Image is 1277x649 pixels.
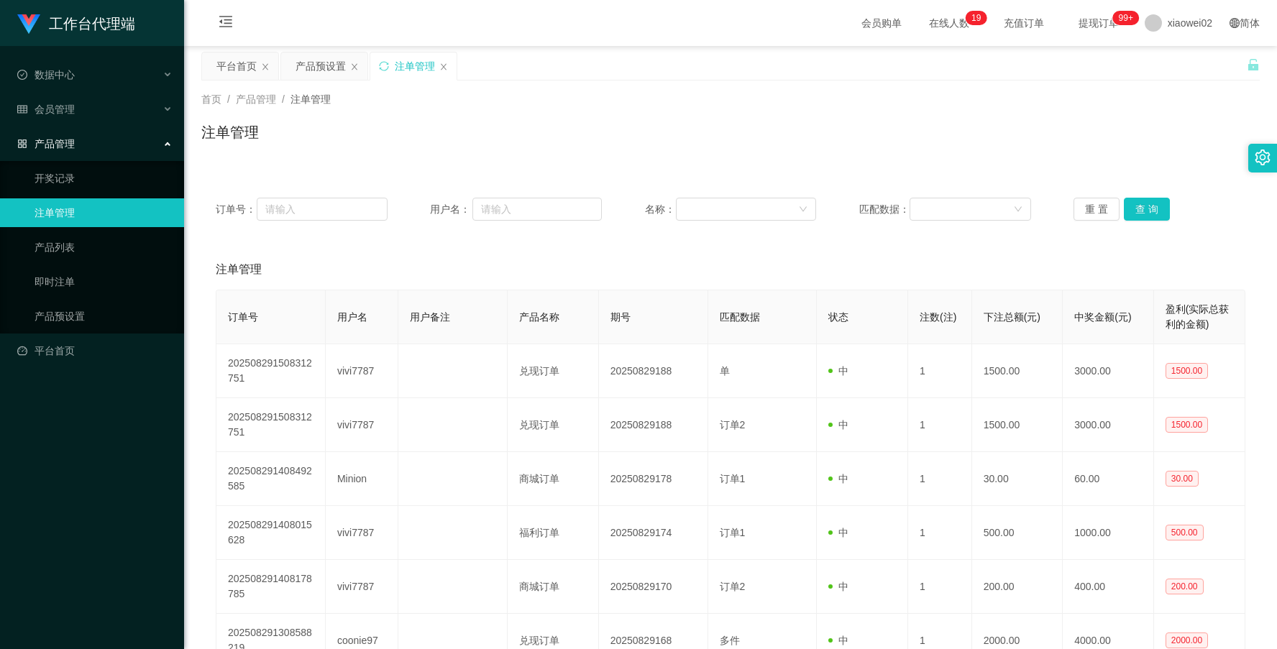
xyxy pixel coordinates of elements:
[966,11,987,25] sup: 19
[799,205,807,215] i: 图标: down
[350,63,359,71] i: 图标: close
[17,70,27,80] i: 图标: check-circle-o
[439,63,448,71] i: 图标: close
[17,14,40,34] img: logo.9652507e.png
[997,18,1051,28] span: 充值订单
[395,52,435,80] div: 注单管理
[908,506,972,560] td: 1
[508,344,599,398] td: 兑现订单
[920,311,956,323] span: 注数(注)
[1063,506,1154,560] td: 1000.00
[216,344,326,398] td: 202508291508312751
[508,398,599,452] td: 兑现订单
[216,560,326,614] td: 202508291408178785
[1247,58,1260,71] i: 图标: unlock
[1166,471,1199,487] span: 30.00
[908,398,972,452] td: 1
[257,198,388,221] input: 请输入
[599,560,708,614] td: 20250829170
[282,93,285,105] span: /
[326,560,398,614] td: vivi7787
[410,311,450,323] span: 用户备注
[35,164,173,193] a: 开奖记录
[379,61,389,71] i: 图标: sync
[519,311,559,323] span: 产品名称
[720,635,740,646] span: 多件
[326,344,398,398] td: vivi7787
[984,311,1040,323] span: 下注总额(元)
[35,198,173,227] a: 注单管理
[216,398,326,452] td: 202508291508312751
[828,419,848,431] span: 中
[971,11,976,25] p: 1
[227,93,230,105] span: /
[216,506,326,560] td: 202508291408015628
[326,452,398,506] td: Minion
[326,398,398,452] td: vivi7787
[972,344,1063,398] td: 1500.00
[908,452,972,506] td: 1
[17,17,135,29] a: 工作台代理端
[908,560,972,614] td: 1
[720,581,746,592] span: 订单2
[326,506,398,560] td: vivi7787
[599,398,708,452] td: 20250829188
[1063,344,1154,398] td: 3000.00
[1166,579,1204,594] span: 200.00
[472,198,602,221] input: 请输入
[1166,632,1208,648] span: 2000.00
[430,202,472,217] span: 用户名：
[972,398,1063,452] td: 1500.00
[972,452,1063,506] td: 30.00
[828,527,848,538] span: 中
[17,104,27,114] i: 图标: table
[1166,363,1208,379] span: 1500.00
[17,69,75,80] span: 数据中心
[290,93,331,105] span: 注单管理
[720,473,746,484] span: 订单1
[922,18,976,28] span: 在线人数
[216,202,257,217] span: 订单号：
[201,93,221,105] span: 首页
[828,365,848,377] span: 中
[1113,11,1139,25] sup: 1016
[1230,18,1240,28] i: 图标: global
[1166,525,1204,540] span: 500.00
[599,344,708,398] td: 20250829188
[720,527,746,538] span: 订单1
[720,311,760,323] span: 匹配数据
[976,11,981,25] p: 9
[828,581,848,592] span: 中
[1166,303,1230,330] span: 盈利(实际总获利的金额)
[1074,311,1131,323] span: 中奖金额(元)
[1074,198,1120,221] button: 重 置
[35,233,173,262] a: 产品列表
[201,1,250,47] i: 图标: menu-fold
[1014,205,1022,215] i: 图标: down
[1063,398,1154,452] td: 3000.00
[236,93,276,105] span: 产品管理
[201,121,259,143] h1: 注单管理
[17,138,75,149] span: 产品管理
[828,473,848,484] span: 中
[859,202,910,217] span: 匹配数据：
[1063,560,1154,614] td: 400.00
[508,560,599,614] td: 商城订单
[720,365,730,377] span: 单
[35,267,173,296] a: 即时注单
[1071,18,1126,28] span: 提现订单
[828,311,848,323] span: 状态
[216,52,257,80] div: 平台首页
[261,63,270,71] i: 图标: close
[216,452,326,506] td: 202508291408492585
[720,419,746,431] span: 订单2
[296,52,346,80] div: 产品预设置
[35,302,173,331] a: 产品预设置
[599,452,708,506] td: 20250829178
[1124,198,1170,221] button: 查 询
[1063,452,1154,506] td: 60.00
[645,202,676,217] span: 名称：
[1255,149,1271,165] i: 图标: setting
[17,139,27,149] i: 图标: appstore-o
[337,311,367,323] span: 用户名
